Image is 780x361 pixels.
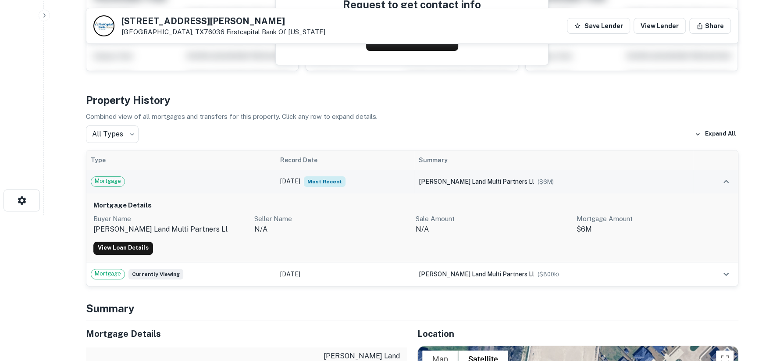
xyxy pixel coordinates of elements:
td: [DATE] [276,170,414,193]
button: Share [689,18,731,34]
span: ($ 6M ) [538,179,554,185]
p: Combined view of all mortgages and transfers for this property. Click any row to expand details. [86,111,738,122]
p: [GEOGRAPHIC_DATA], TX76036 [121,28,325,36]
span: Mortgage [91,177,125,186]
h6: Mortgage Details [93,200,731,211]
p: n/a [254,224,409,235]
span: [PERSON_NAME] land multi partners ll [419,271,534,278]
p: N/A [416,224,570,235]
p: Mortgage Amount [577,214,731,224]
button: Save Lender [567,18,630,34]
p: Buyer Name [93,214,248,224]
a: View Lender [634,18,686,34]
th: Summary [414,150,693,170]
th: Record Date [276,150,414,170]
th: Type [86,150,276,170]
span: [PERSON_NAME] land multi partners ll [419,178,534,185]
iframe: Chat Widget [736,291,780,333]
span: ($ 800k ) [538,271,559,278]
a: View Loan Details [93,242,153,255]
p: $6M [577,224,731,235]
span: Mortgage [91,269,125,278]
button: Expand All [692,128,738,141]
a: Firstcapital Bank Of [US_STATE] [226,28,325,36]
button: expand row [719,174,734,189]
h5: Location [417,327,738,340]
h5: [STREET_ADDRESS][PERSON_NAME] [121,17,325,25]
h4: Summary [86,300,738,316]
h4: Property History [86,92,738,108]
span: Currently viewing [128,269,183,279]
td: [DATE] [276,262,414,286]
div: All Types [86,125,139,143]
span: Most Recent [304,176,345,187]
p: Seller Name [254,214,409,224]
p: [PERSON_NAME] land multi partners ll [93,224,248,235]
h5: Mortgage Details [86,327,407,340]
p: Sale Amount [416,214,570,224]
button: expand row [719,267,734,282]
